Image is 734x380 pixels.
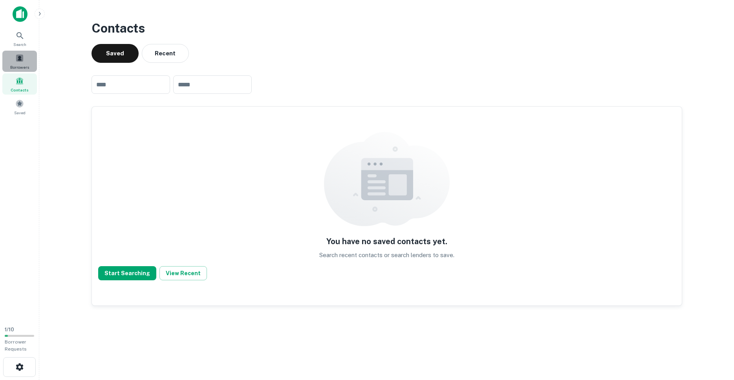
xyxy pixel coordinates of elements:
button: Saved [92,44,139,63]
span: Borrower Requests [5,339,27,352]
button: Start Searching [98,266,156,280]
a: Search [2,28,37,49]
button: View Recent [159,266,207,280]
span: Search [13,41,26,47]
p: Search recent contacts or search lenders to save. [319,250,454,260]
iframe: Chat Widget [695,317,734,355]
img: empty content [324,132,450,226]
img: capitalize-icon.png [13,6,27,22]
span: Contacts [11,87,29,93]
h3: Contacts [92,19,682,38]
span: 1 / 10 [5,327,14,332]
a: Borrowers [2,51,37,72]
span: Saved [14,110,26,116]
h5: You have no saved contacts yet. [326,236,447,247]
span: Borrowers [10,64,29,70]
a: Contacts [2,73,37,95]
a: Saved [2,96,37,117]
button: Recent [142,44,189,63]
